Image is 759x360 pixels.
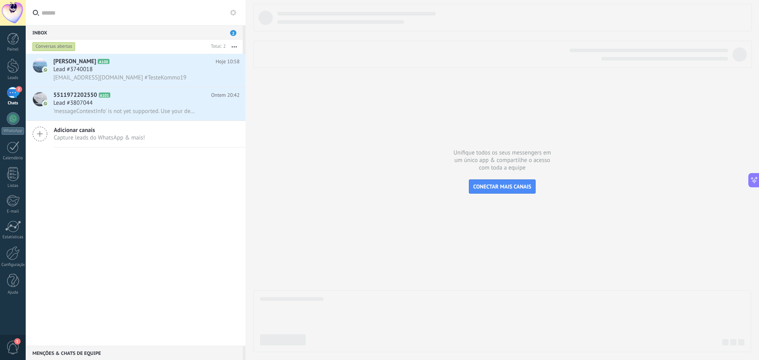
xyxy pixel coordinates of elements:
[43,101,48,106] img: icon
[2,127,24,135] div: WhatsApp
[2,75,25,81] div: Leads
[14,338,21,345] span: 1
[469,179,536,194] button: CONECTAR MAIS CANAIS
[2,235,25,240] div: Estatísticas
[211,91,240,99] span: Ontem 20:42
[216,58,240,66] span: Hoje 10:58
[54,126,145,134] span: Adicionar canais
[43,67,48,73] img: icon
[26,346,243,360] div: Menções & Chats de equipe
[53,107,196,115] span: 'messageContextInfo' is not yet supported. Use your device to view this message.
[473,183,531,190] span: CONECTAR MAIS CANAIS
[53,91,97,99] span: 5511972202550
[53,99,93,107] span: Lead #3807044
[53,66,93,74] span: Lead #3740018
[32,42,76,51] div: Conversas abertas
[208,43,226,51] div: Total: 2
[26,87,245,121] a: avataricon5511972202550A101Ontem 20:42Lead #3807044'messageContextInfo' is not yet supported. Use...
[2,262,25,268] div: Configurações
[16,86,22,92] span: 2
[99,92,110,98] span: A101
[2,290,25,295] div: Ajuda
[226,40,243,54] button: Mais
[2,156,25,161] div: Calendário
[54,134,145,141] span: Capture leads do WhatsApp & mais!
[53,58,96,66] span: [PERSON_NAME]
[98,59,109,64] span: A100
[2,183,25,188] div: Listas
[2,47,25,52] div: Painel
[53,74,187,81] span: [EMAIL_ADDRESS][DOMAIN_NAME] #TesteKommo19
[2,101,25,106] div: Chats
[26,25,243,40] div: Inbox
[26,54,245,87] a: avataricon[PERSON_NAME]A100Hoje 10:58Lead #3740018[EMAIL_ADDRESS][DOMAIN_NAME] #TesteKommo19
[230,30,236,36] span: 2
[2,209,25,214] div: E-mail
